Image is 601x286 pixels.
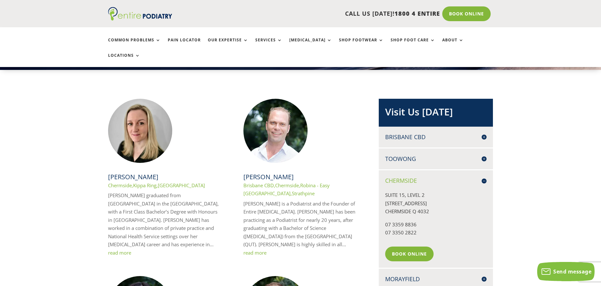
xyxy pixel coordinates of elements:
a: Strathpine [292,190,315,197]
a: Shop Foot Care [391,38,435,52]
a: Locations [108,53,140,67]
a: [GEOGRAPHIC_DATA] [158,182,205,189]
p: CALL US [DATE]! [197,10,440,18]
h4: Chermside [385,177,487,185]
p: SUITE 15, LEVEL 2 [STREET_ADDRESS] CHERMSIDE Q 4032 [385,191,487,221]
h4: Brisbane CBD [385,133,487,141]
a: Chermside [275,182,299,189]
span: Send message [553,268,591,275]
a: read more [108,249,131,256]
a: Book Online [442,6,491,21]
h4: Morayfield [385,275,487,283]
p: 07 3359 8836 07 3350 2822 [385,221,487,242]
h2: Visit Us [DATE] [385,105,487,122]
a: [PERSON_NAME] [243,172,294,181]
img: logo (1) [108,7,172,21]
a: Common Problems [108,38,161,52]
a: Chermside [108,182,132,189]
img: Chris Hope [243,99,308,163]
a: [MEDICAL_DATA] [289,38,332,52]
a: Pain Locator [168,38,201,52]
a: Kippa Ring [133,182,157,189]
a: Shop Footwear [339,38,384,52]
p: [PERSON_NAME] graduated from [GEOGRAPHIC_DATA] in the [GEOGRAPHIC_DATA], with a First Class Bache... [108,191,222,249]
a: [PERSON_NAME] [108,172,158,181]
span: 1800 4 ENTIRE [394,10,440,17]
h4: Toowong [385,155,487,163]
a: Entire Podiatry [108,15,172,22]
a: Services [255,38,282,52]
a: Our Expertise [208,38,248,52]
a: Book Online [385,247,434,261]
p: , , , [243,181,358,198]
a: Brisbane CBD [243,182,274,189]
p: , , [108,181,222,190]
button: Send message [537,262,595,281]
img: Rachael Edmonds [108,99,172,163]
p: [PERSON_NAME] is a Podiatrist and the Founder of Entire [MEDICAL_DATA]. [PERSON_NAME] has been pr... [243,200,358,249]
a: About [442,38,464,52]
a: read more [243,249,267,256]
